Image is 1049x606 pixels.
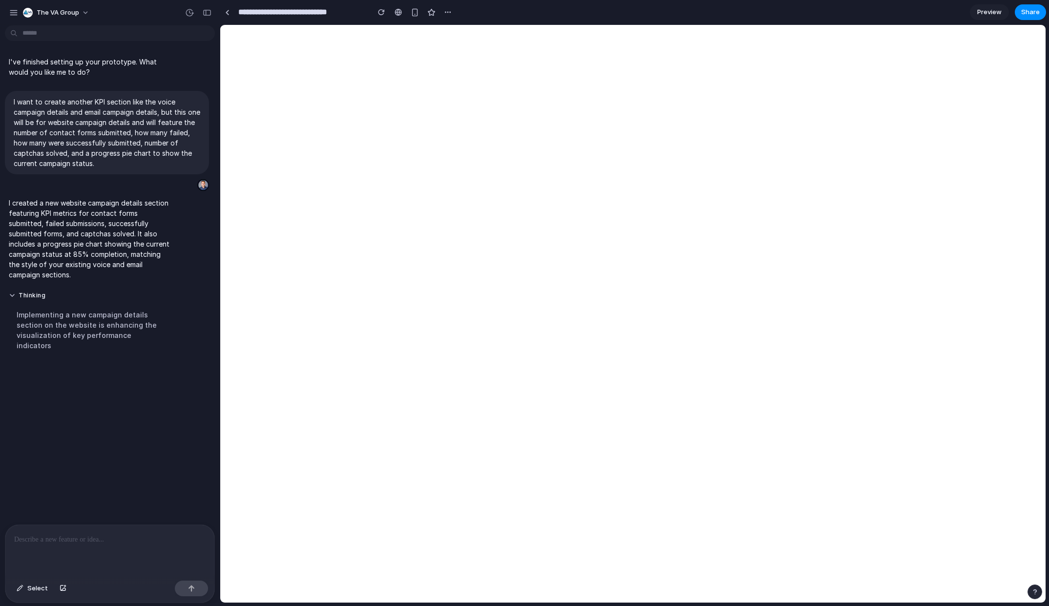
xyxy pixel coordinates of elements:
span: Share [1021,7,1040,17]
span: Preview [977,7,1002,17]
p: I created a new website campaign details section featuring KPI metrics for contact forms submitte... [9,198,172,280]
a: Preview [970,4,1009,20]
button: The VA Group [19,5,94,21]
div: Implementing a new campaign details section on the website is enhancing the visualization of key ... [9,304,172,356]
span: The VA Group [37,8,79,18]
p: I want to create another KPI section like the voice campaign details and email campaign details, ... [14,97,200,168]
button: Select [12,581,53,596]
span: Select [27,584,48,593]
p: I've finished setting up your prototype. What would you like me to do? [9,57,172,77]
button: Share [1015,4,1046,20]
